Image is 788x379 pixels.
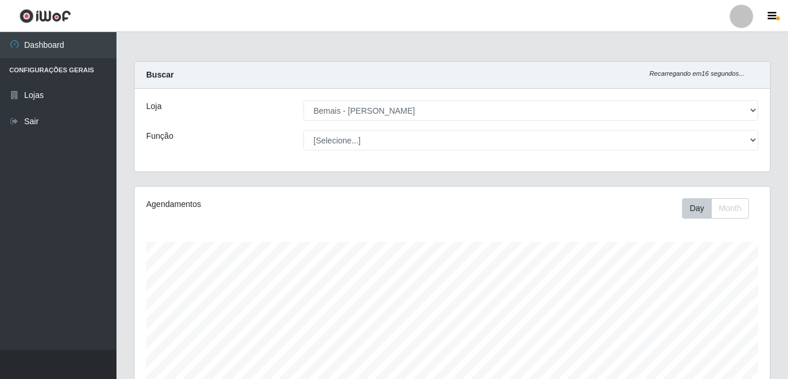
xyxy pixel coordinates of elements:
[682,198,758,219] div: Toolbar with button groups
[711,198,749,219] button: Month
[19,9,71,23] img: CoreUI Logo
[682,198,712,219] button: Day
[649,70,744,77] i: Recarregando em 16 segundos...
[146,70,174,79] strong: Buscar
[146,198,391,210] div: Agendamentos
[682,198,749,219] div: First group
[146,100,161,113] label: Loja
[146,130,174,142] label: Função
